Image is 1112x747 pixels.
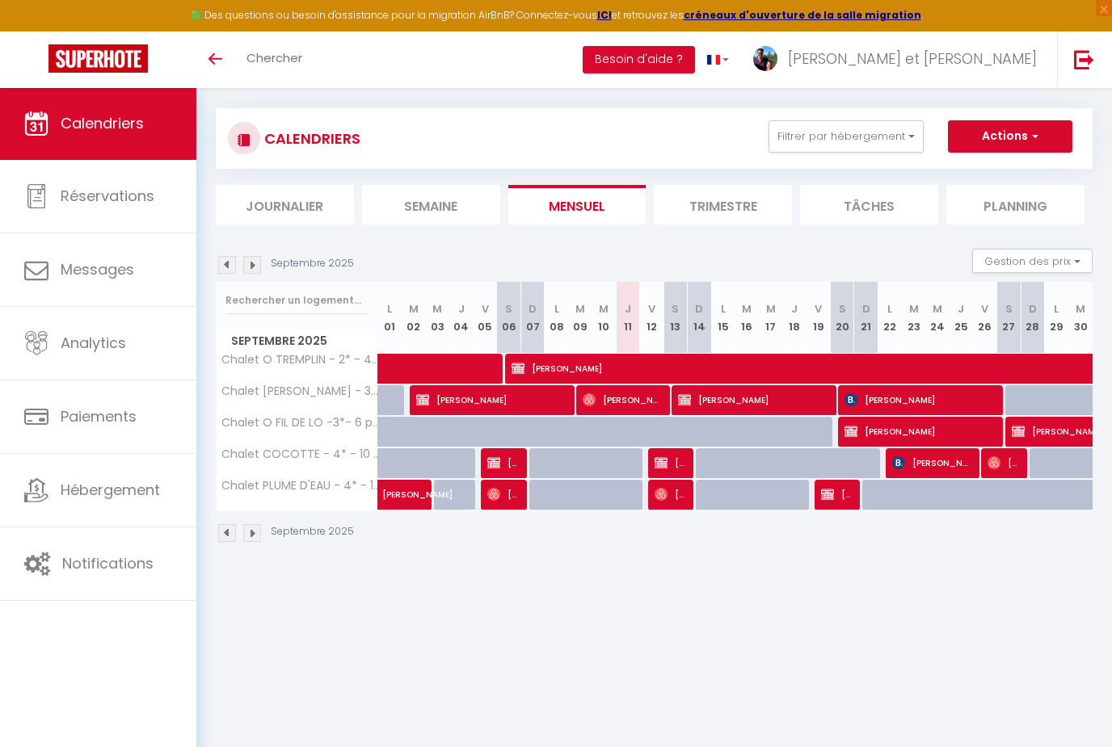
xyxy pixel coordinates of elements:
th: 21 [854,282,878,354]
abbr: M [599,301,609,317]
abbr: D [529,301,537,317]
span: Messages [61,259,134,279]
span: Analytics [61,333,126,353]
th: 20 [830,282,853,354]
li: Mensuel [508,185,647,225]
th: 17 [759,282,782,354]
p: Septembre 2025 [271,524,354,539]
abbr: M [575,301,585,317]
a: créneaux d'ouverture de la salle migration [684,8,921,22]
span: [PERSON_NAME] [416,384,565,415]
span: Paiements [61,406,137,426]
abbr: S [672,301,679,317]
th: 13 [663,282,687,354]
span: Septembre 2025 [217,329,377,353]
input: Rechercher un logement... [225,286,369,315]
abbr: M [432,301,442,317]
span: Hébergement [61,480,160,500]
span: [PERSON_NAME] [845,416,993,447]
th: 15 [711,282,735,354]
span: Chalet PLUME D'EAU - 4* - 11 pers- 4 chambres/1 salle détente - piscine/jacuzzi/pétanque et baby-... [219,480,381,492]
abbr: S [839,301,846,317]
abbr: S [505,301,512,317]
button: Gestion des prix [972,249,1093,273]
button: Actions [948,120,1072,153]
abbr: D [695,301,703,317]
span: Réservations [61,186,154,206]
th: 19 [807,282,830,354]
abbr: M [742,301,752,317]
span: Chercher [246,49,302,66]
abbr: D [1029,301,1037,317]
abbr: V [648,301,655,317]
span: [PERSON_NAME] [821,479,853,510]
th: 28 [1021,282,1044,354]
abbr: L [721,301,726,317]
a: ... [PERSON_NAME] et [PERSON_NAME] [741,31,1057,88]
a: [PERSON_NAME] [378,480,402,510]
li: Journalier [216,185,354,225]
p: Septembre 2025 [271,256,354,271]
th: 16 [735,282,759,354]
abbr: J [625,301,631,317]
button: Ouvrir le widget de chat LiveChat [13,6,61,55]
li: Planning [946,185,1085,225]
span: [PERSON_NAME] [487,479,519,510]
abbr: J [958,301,964,317]
th: 26 [973,282,996,354]
abbr: L [887,301,892,317]
li: Tâches [800,185,938,225]
th: 11 [616,282,639,354]
abbr: L [1054,301,1059,317]
button: Besoin d'aide ? [583,46,695,73]
th: 18 [782,282,806,354]
th: 03 [425,282,449,354]
th: 02 [402,282,425,354]
th: 05 [473,282,496,354]
h3: CALENDRIERS [260,120,360,157]
span: [PERSON_NAME] [655,479,686,510]
th: 25 [950,282,973,354]
iframe: Chat [1043,674,1100,735]
span: [PERSON_NAME] [892,447,971,478]
th: 10 [592,282,616,354]
abbr: V [815,301,822,317]
span: [PERSON_NAME] [382,471,457,501]
th: 09 [568,282,592,354]
abbr: J [458,301,465,317]
abbr: M [909,301,919,317]
abbr: M [409,301,419,317]
img: logout [1074,49,1094,69]
abbr: L [554,301,559,317]
th: 29 [1045,282,1068,354]
th: 22 [878,282,901,354]
span: Chalet COCOTTE - 4* - 10 pers - 4 chambres/1 mezzanine - jacuzzi/pétanque/baby-foot et BBQ [219,448,381,460]
abbr: S [1005,301,1013,317]
span: [PERSON_NAME] [845,384,993,415]
span: Notifications [62,553,154,573]
img: Super Booking [48,44,148,73]
span: Chalet O TREMPLIN - 2* - 4/5 pers - 2 chambres/1 mezzanine [219,354,381,366]
th: 01 [378,282,402,354]
th: 27 [997,282,1021,354]
abbr: D [862,301,870,317]
a: Chercher [234,31,314,88]
th: 08 [545,282,568,354]
th: 07 [520,282,544,354]
span: [PERSON_NAME] [583,384,661,415]
abbr: J [791,301,798,317]
li: Trimestre [654,185,792,225]
span: Calendriers [61,113,144,133]
span: [PERSON_NAME] et [PERSON_NAME] [788,48,1037,69]
th: 04 [449,282,473,354]
li: Semaine [362,185,500,225]
abbr: M [1076,301,1085,317]
a: ICI [597,8,612,22]
th: 23 [902,282,925,354]
span: [PERSON_NAME] [678,384,827,415]
abbr: M [933,301,942,317]
span: [PERSON_NAME] [988,447,1019,478]
th: 06 [497,282,520,354]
